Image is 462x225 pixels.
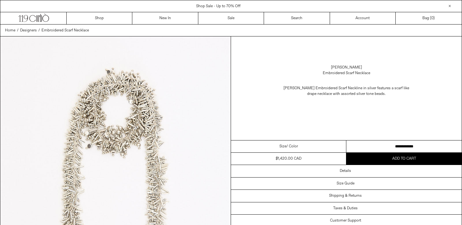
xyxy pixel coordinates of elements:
h3: Customer Support [330,218,361,223]
a: Search [264,12,330,24]
span: Size [279,144,286,149]
span: Add to cart [392,156,416,161]
a: Bag () [396,12,461,24]
span: / [17,28,19,33]
a: Sale [198,12,264,24]
h3: Taxes & Duties [333,206,358,211]
h3: Shipping & Returns [329,194,362,198]
span: / Color [286,144,298,149]
h3: Details [340,169,351,173]
div: $1,420.00 CAD [276,156,301,162]
div: Embroidered Scarf Necklace [323,70,370,76]
a: New In [132,12,198,24]
a: Shop [67,12,132,24]
a: Home [5,28,15,33]
span: ) [431,15,435,21]
span: 0 [431,16,433,21]
a: Shop Sale - Up to 70% Off [196,4,240,9]
h3: Size Guide [337,181,355,186]
p: [PERSON_NAME] Embroidered Scarf Neckline in silver features a scarf like drape necklace with asso... [283,82,409,100]
a: Designers [20,28,37,33]
a: Account [330,12,396,24]
a: [PERSON_NAME] [331,65,362,70]
button: Add to cart [346,153,462,165]
a: Embroidered Scarf Necklace [41,28,89,33]
span: / [38,28,40,33]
